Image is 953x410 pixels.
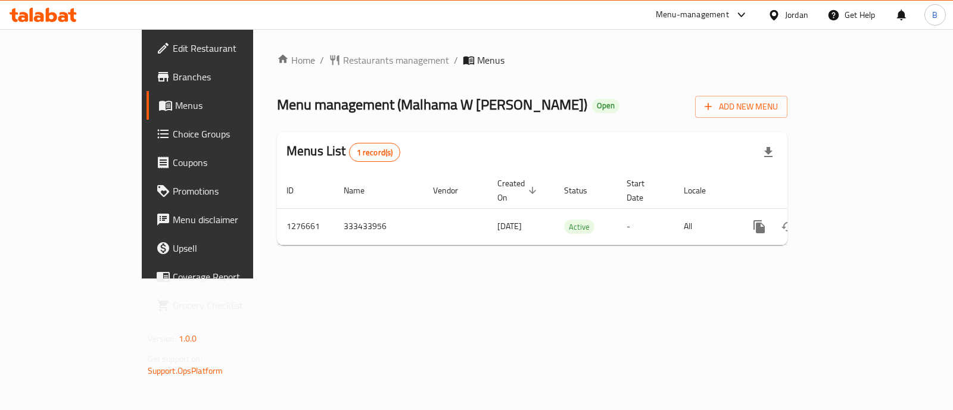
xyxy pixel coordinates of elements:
[334,208,423,245] td: 333433956
[173,241,291,255] span: Upsell
[173,184,291,198] span: Promotions
[277,91,587,118] span: Menu management ( Malhama W [PERSON_NAME] )
[173,298,291,312] span: Grocery Checklist
[147,262,301,291] a: Coverage Report
[173,70,291,84] span: Branches
[173,212,291,227] span: Menu disclaimer
[592,99,619,113] div: Open
[932,8,938,21] span: B
[147,148,301,177] a: Coupons
[617,208,674,245] td: -
[656,8,729,22] div: Menu-management
[785,8,808,21] div: Jordan
[277,208,334,245] td: 1276661
[286,142,400,162] h2: Menus List
[745,212,774,241] button: more
[277,173,869,245] table: enhanced table
[592,101,619,111] span: Open
[564,220,594,234] span: Active
[147,91,301,120] a: Menus
[754,138,783,167] div: Export file
[627,176,660,205] span: Start Date
[705,99,778,114] span: Add New Menu
[147,205,301,234] a: Menu disclaimer
[147,120,301,148] a: Choice Groups
[477,53,504,67] span: Menus
[320,53,324,67] li: /
[147,177,301,205] a: Promotions
[173,155,291,170] span: Coupons
[344,183,380,198] span: Name
[329,53,449,67] a: Restaurants management
[147,34,301,62] a: Edit Restaurant
[173,127,291,141] span: Choice Groups
[497,176,540,205] span: Created On
[349,143,401,162] div: Total records count
[147,291,301,320] a: Grocery Checklist
[674,208,736,245] td: All
[433,183,474,198] span: Vendor
[343,53,449,67] span: Restaurants management
[148,351,203,367] span: Get support on:
[175,98,291,112] span: Menus
[736,173,869,209] th: Actions
[350,147,400,158] span: 1 record(s)
[148,331,177,346] span: Version:
[277,53,787,67] nav: breadcrumb
[148,363,223,378] a: Support.OpsPlatform
[286,183,309,198] span: ID
[454,53,458,67] li: /
[695,96,787,118] button: Add New Menu
[147,234,301,262] a: Upsell
[147,62,301,91] a: Branches
[774,212,802,241] button: Change Status
[173,270,291,284] span: Coverage Report
[497,218,522,234] span: [DATE]
[179,331,197,346] span: 1.0.0
[173,41,291,55] span: Edit Restaurant
[684,183,721,198] span: Locale
[564,183,603,198] span: Status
